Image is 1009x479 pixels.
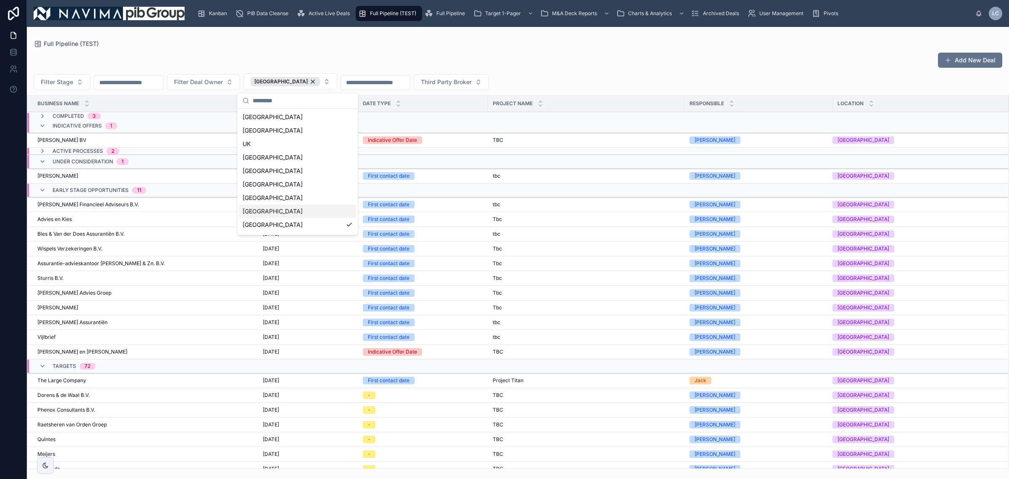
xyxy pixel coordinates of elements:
[122,158,124,165] div: 1
[552,10,597,17] span: M&A Deck Reports
[263,436,279,443] span: [DATE]
[263,349,353,355] a: [DATE]
[37,407,95,413] span: Phenox Consultants B.V.
[493,275,679,282] a: Tbc
[493,377,679,384] a: Project Titan
[695,450,735,458] div: [PERSON_NAME]
[368,450,370,458] div: -
[263,349,279,355] span: [DATE]
[493,451,679,458] a: TBC
[111,148,114,154] div: 2
[209,10,227,17] span: Kanban
[368,136,417,144] div: Indicative Offer Date
[368,289,409,297] div: First contact date
[689,465,827,473] a: [PERSON_NAME]
[368,245,409,253] div: First contact date
[493,260,502,267] span: Tbc
[263,466,279,472] span: [DATE]
[37,201,253,208] a: [PERSON_NAME] Financieel Adviseurs B.V.
[167,74,240,90] button: Select Button
[837,450,889,458] div: [GEOGRAPHIC_DATA]
[695,201,735,208] div: [PERSON_NAME]
[493,290,679,296] a: Tbc
[174,78,223,86] span: Filter Deal Owner
[493,245,502,252] span: Tbc
[837,136,889,144] div: [GEOGRAPHIC_DATA]
[251,77,320,86] div: [GEOGRAPHIC_DATA]
[485,10,521,17] span: Target 1-Pager
[37,421,107,428] span: Raetsheren van Orden Groep
[493,173,500,179] span: tbc
[414,74,489,90] button: Select Button
[137,187,141,194] div: 11
[368,172,409,180] div: First contact date
[837,260,889,267] div: [GEOGRAPHIC_DATA]
[759,10,803,17] span: User Management
[493,304,502,311] span: Tbc
[493,421,503,428] span: TBC
[493,201,500,208] span: tbc
[832,289,998,297] a: [GEOGRAPHIC_DATA]
[363,333,483,341] a: First contact date
[832,436,998,443] a: [GEOGRAPHIC_DATA]
[37,173,253,179] a: [PERSON_NAME]
[263,260,353,267] a: [DATE]
[695,260,735,267] div: [PERSON_NAME]
[37,392,253,399] a: Dorens & de Waal B.V.
[493,466,679,472] a: TBC
[493,304,679,311] a: Tbc
[689,274,827,282] a: [PERSON_NAME]
[53,148,103,154] span: Active Processes
[368,319,409,326] div: First contact date
[837,465,889,473] div: [GEOGRAPHIC_DATA]
[493,260,679,267] a: Tbc
[263,260,279,267] span: [DATE]
[34,7,185,20] img: App logo
[363,230,483,238] a: First contact date
[37,231,253,237] a: Bles & Van der Does Assurantiën B.V.
[689,304,827,311] a: [PERSON_NAME]
[809,6,844,21] a: Pivots
[263,421,279,428] span: [DATE]
[238,109,358,235] div: Suggestions
[44,40,99,48] span: Full Pipeline (TEST)
[239,178,356,191] div: [GEOGRAPHIC_DATA]
[363,201,483,208] a: First contact date
[703,10,739,17] span: Archived Deals
[37,245,102,252] span: Wispels Verzekeringen B.V.
[37,392,90,399] span: Dorens & de Waal B.V.
[695,333,735,341] div: [PERSON_NAME]
[695,216,735,223] div: [PERSON_NAME]
[832,333,998,341] a: [GEOGRAPHIC_DATA]
[837,436,889,443] div: [GEOGRAPHIC_DATA]
[695,319,735,326] div: [PERSON_NAME]
[368,333,409,341] div: First contact date
[239,151,356,164] div: [GEOGRAPHIC_DATA]
[493,349,503,355] span: TBC
[37,260,165,267] span: Assurantie-advieskantoor [PERSON_NAME] & Zn. B.V.
[832,421,998,428] a: [GEOGRAPHIC_DATA]
[239,191,356,205] div: [GEOGRAPHIC_DATA]
[837,304,889,311] div: [GEOGRAPHIC_DATA]
[837,406,889,414] div: [GEOGRAPHIC_DATA]
[239,137,356,151] div: UK
[695,304,735,311] div: [PERSON_NAME]
[837,216,889,223] div: [GEOGRAPHIC_DATA]
[837,348,889,356] div: [GEOGRAPHIC_DATA]
[837,274,889,282] div: [GEOGRAPHIC_DATA]
[37,451,253,458] a: Meijers
[363,216,483,223] a: First contact date
[493,436,503,443] span: TBC
[263,451,279,458] span: [DATE]
[938,53,1002,68] a: Add New Deal
[837,391,889,399] div: [GEOGRAPHIC_DATA]
[493,275,502,282] span: Tbc
[263,275,353,282] a: [DATE]
[837,333,889,341] div: [GEOGRAPHIC_DATA]
[37,275,253,282] a: Sturris B.V.
[837,319,889,326] div: [GEOGRAPHIC_DATA]
[695,136,735,144] div: [PERSON_NAME]
[832,391,998,399] a: [GEOGRAPHIC_DATA]
[263,275,279,282] span: [DATE]
[370,10,416,17] span: Full Pipeline (TEST)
